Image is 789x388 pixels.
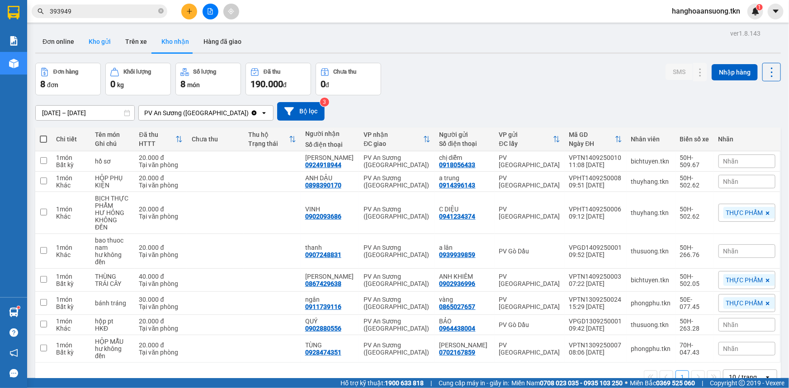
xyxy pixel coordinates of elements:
div: PV An Sương ([GEOGRAPHIC_DATA]) [364,206,430,220]
span: Nhãn [723,158,739,165]
sup: 1 [17,306,20,309]
div: ĐC giao [364,140,423,147]
span: caret-down [772,7,780,15]
strong: 1900 633 818 [385,379,424,387]
div: thanh [305,244,355,251]
div: PV An Sương ([GEOGRAPHIC_DATA]) [364,244,430,258]
div: 20.000 đ [139,206,183,213]
span: 0 [110,79,115,89]
div: 09:51 [DATE] [569,182,622,189]
span: đ [326,81,329,89]
strong: 0708 023 035 - 0935 103 250 [540,379,623,387]
th: Toggle SortBy [244,127,300,151]
th: Toggle SortBy [565,127,627,151]
div: VPHT1409250006 [569,206,622,213]
div: Khác [56,251,86,258]
button: Nhập hàng [712,64,758,80]
div: 20.000 đ [139,154,183,161]
img: solution-icon [9,36,19,46]
div: PV [GEOGRAPHIC_DATA] [499,341,560,356]
div: 0911739116 [305,303,341,310]
span: 190.000 [250,79,283,89]
span: close-circle [158,7,164,16]
div: VP nhận [364,131,423,138]
div: a trung [439,174,490,182]
span: file-add [207,8,213,14]
sup: 3 [320,98,329,107]
div: HỘP MẪU [95,338,130,345]
button: Đã thu190.000đ [246,63,311,95]
div: Ghi chú [95,140,130,147]
div: C DIỆU [439,206,490,213]
div: 0928474351 [305,349,341,356]
div: Khác [56,213,86,220]
span: 8 [180,79,185,89]
button: Trên xe [118,31,154,52]
div: Số điện thoại [439,140,490,147]
div: Tên món [95,131,130,138]
div: phongphu.tkn [631,345,671,352]
span: ⚪️ [625,381,628,385]
div: PV Gò Dầu [499,321,560,328]
div: VPTN1409250003 [569,273,622,280]
div: thusuong.tkn [631,248,671,255]
span: aim [228,8,234,14]
div: Ngày ĐH [569,140,615,147]
div: Đã thu [264,69,280,75]
div: Trạng thái [248,140,288,147]
div: Đơn hàng [53,69,78,75]
span: món [187,81,200,89]
div: Tại văn phòng [139,251,183,258]
span: Miền Nam [511,378,623,388]
div: khánh vy [305,154,355,161]
span: Cung cấp máy in - giấy in: [439,378,509,388]
div: 0941234374 [439,213,476,220]
div: 0964438004 [439,325,476,332]
div: 20.000 đ [139,174,183,182]
span: notification [9,349,18,357]
div: VPGD1309250001 [569,318,622,325]
div: KIM ANH [439,341,490,349]
img: warehouse-icon [9,59,19,68]
sup: 1 [756,4,763,10]
span: THỰC PHẨM [726,299,763,307]
div: Nhãn [718,136,775,143]
div: bao thuoc nam [95,237,130,251]
div: BẢO [439,318,490,325]
div: 30.000 đ [139,296,183,303]
div: 09:42 [DATE] [569,325,622,332]
span: Nhãn [723,248,739,255]
button: Đơn online [35,31,81,52]
div: HỘP PHỤ KIỆN [95,174,130,189]
div: 1 món [56,206,86,213]
div: PV [GEOGRAPHIC_DATA] [499,296,560,310]
svg: Clear value [250,109,258,117]
button: Chưa thu0đ [316,63,381,95]
div: PV An Sương ([GEOGRAPHIC_DATA]) [364,154,430,168]
svg: open [764,374,771,381]
div: ngân [305,296,355,303]
div: Chưa thu [192,136,239,143]
div: HƯ HỎNG KHÔNG ĐỀN [95,209,130,231]
div: 10 / trang [729,373,757,382]
div: Bất kỳ [56,161,86,168]
span: Nhãn [723,345,739,352]
div: TÙNG [305,341,355,349]
div: VINH [305,206,355,213]
input: Tìm tên, số ĐT hoặc mã đơn [50,6,156,16]
div: 20.000 đ [139,341,183,349]
span: Nhãn [723,178,739,185]
button: Bộ lọc [277,102,325,121]
span: Hỗ trợ kỹ thuật: [340,378,424,388]
div: Tại văn phòng [139,303,183,310]
div: 0902880556 [305,325,341,332]
input: Select a date range. [36,106,134,120]
div: ANH DẬU [305,174,355,182]
div: 0898390170 [305,182,341,189]
button: file-add [203,4,218,19]
div: 0914396143 [439,182,476,189]
span: Miền Bắc [630,378,695,388]
div: 15:29 [DATE] [569,303,622,310]
div: 0902093686 [305,213,341,220]
th: Toggle SortBy [495,127,565,151]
